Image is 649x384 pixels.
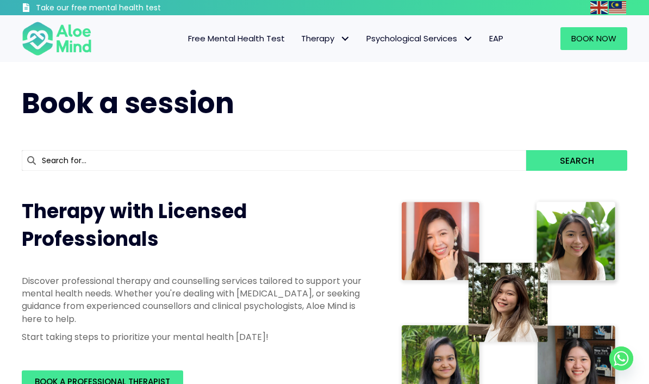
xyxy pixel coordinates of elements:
[180,27,293,50] a: Free Mental Health Test
[489,33,503,44] span: EAP
[609,346,633,370] a: Whatsapp
[590,1,609,14] a: English
[36,3,210,14] h3: Take our free mental health test
[22,150,526,171] input: Search for...
[526,150,627,171] button: Search
[188,33,285,44] span: Free Mental Health Test
[609,1,626,14] img: ms
[22,331,376,343] p: Start taking steps to prioritize your mental health [DATE]!
[590,1,608,14] img: en
[337,30,353,46] span: Therapy: submenu
[22,3,210,15] a: Take our free mental health test
[358,27,481,50] a: Psychological ServicesPsychological Services: submenu
[481,27,511,50] a: EAP
[301,33,350,44] span: Therapy
[571,33,616,44] span: Book Now
[22,21,92,56] img: Aloe mind Logo
[22,275,376,325] p: Discover professional therapy and counselling services tailored to support your mental health nee...
[22,83,234,123] span: Book a session
[366,33,473,44] span: Psychological Services
[293,27,358,50] a: TherapyTherapy: submenu
[560,27,627,50] a: Book Now
[103,27,511,50] nav: Menu
[22,197,247,252] span: Therapy with Licensed Professionals
[609,1,627,14] a: Malay
[460,30,476,46] span: Psychological Services: submenu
